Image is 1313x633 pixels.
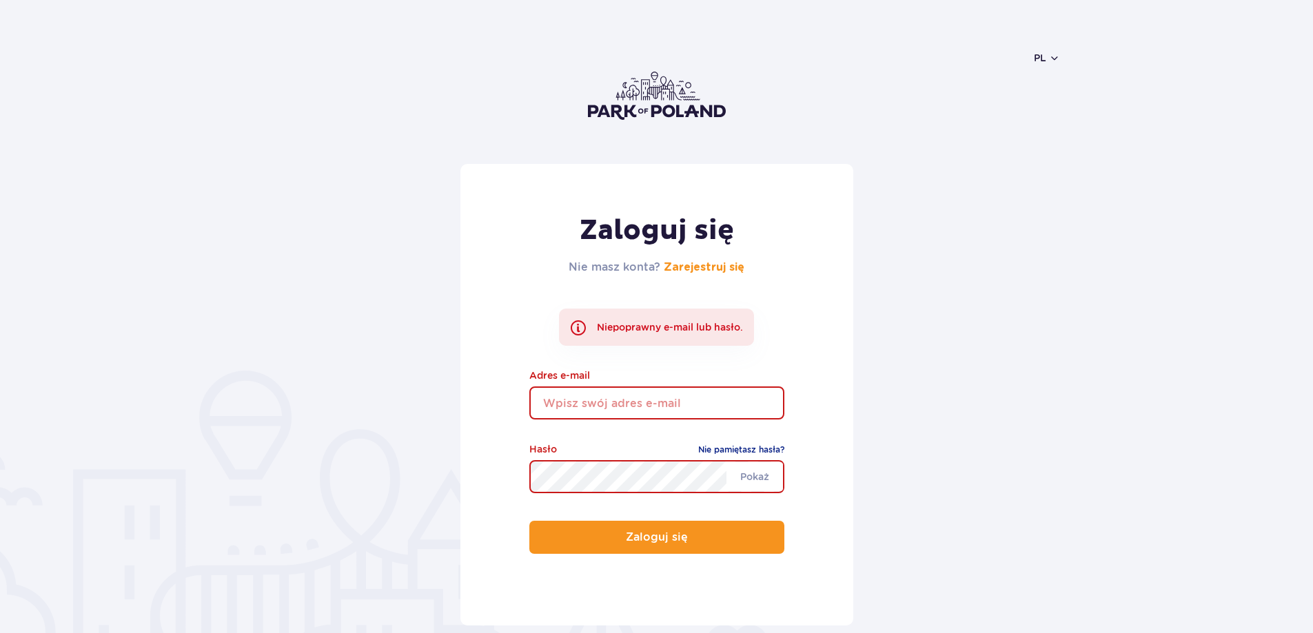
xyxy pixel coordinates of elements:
label: Adres e-mail [529,368,784,383]
input: Wpisz swój adres e-mail [529,386,784,419]
span: Pokaż [726,462,783,491]
a: Zarejestruj się [664,262,744,273]
div: Niepoprawny e-mail lub hasło. [559,309,754,346]
h2: Nie masz konta? [569,259,744,276]
p: Zaloguj się [626,531,688,543]
a: Nie pamiętasz hasła? [698,443,784,457]
img: Park of Poland logo [588,72,726,120]
button: Zaloguj się [529,521,784,554]
label: Hasło [529,442,557,457]
h1: Zaloguj się [569,214,744,248]
button: pl [1034,51,1060,65]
